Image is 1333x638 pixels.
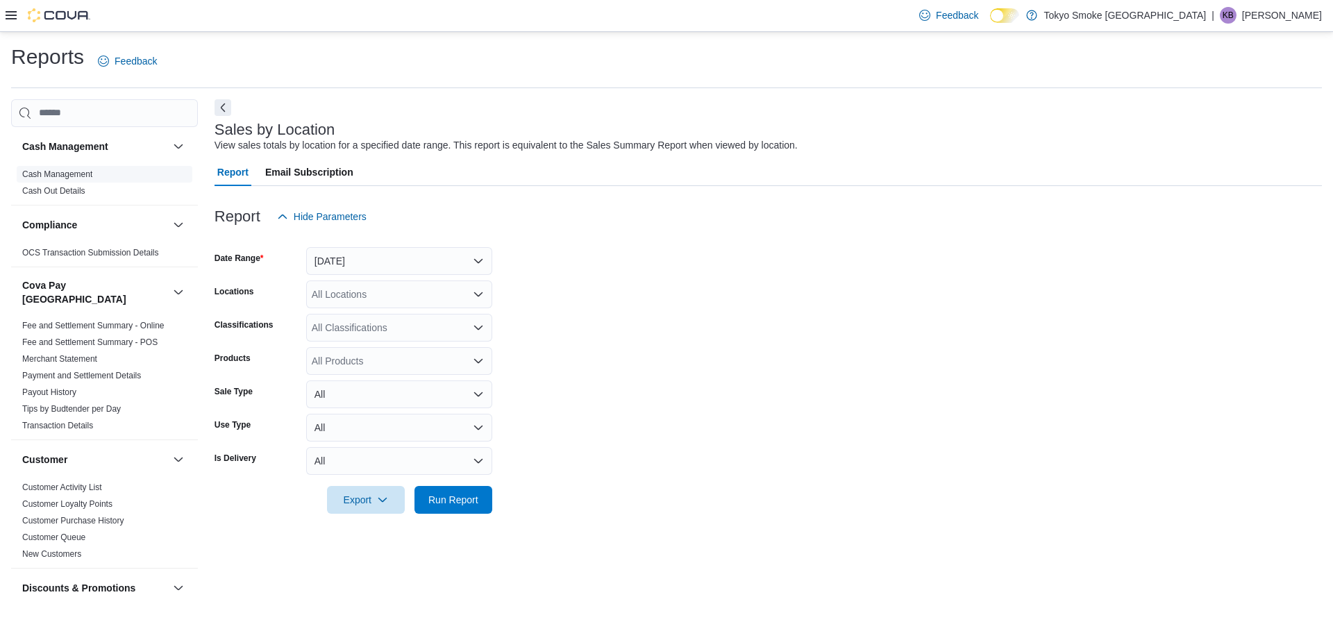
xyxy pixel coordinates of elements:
button: Next [215,99,231,116]
h3: Cash Management [22,140,108,153]
a: Customer Queue [22,532,85,542]
a: Feedback [914,1,984,29]
span: Dark Mode [990,23,991,24]
h3: Sales by Location [215,121,335,138]
span: Tips by Budtender per Day [22,403,121,414]
a: Cash Management [22,169,92,179]
h3: Discounts & Promotions [22,581,135,595]
label: Use Type [215,419,251,430]
button: Open list of options [473,322,484,333]
div: Cova Pay [GEOGRAPHIC_DATA] [11,317,198,439]
span: Merchant Statement [22,353,97,364]
button: Customer [170,451,187,468]
label: Classifications [215,319,274,330]
h3: Compliance [22,218,77,232]
label: Date Range [215,253,264,264]
button: All [306,414,492,442]
button: Discounts & Promotions [170,580,187,596]
button: Hide Parameters [271,203,372,230]
span: Hide Parameters [294,210,367,224]
label: Products [215,353,251,364]
span: Customer Purchase History [22,515,124,526]
a: Customer Loyalty Points [22,499,112,509]
div: Compliance [11,244,198,267]
span: Report [217,158,249,186]
button: Cova Pay [GEOGRAPHIC_DATA] [22,278,167,306]
span: Run Report [428,493,478,507]
span: New Customers [22,548,81,560]
span: Feedback [115,54,157,68]
p: [PERSON_NAME] [1242,7,1322,24]
button: Cova Pay [GEOGRAPHIC_DATA] [170,284,187,301]
div: Kathleen Bunt [1220,7,1236,24]
a: Feedback [92,47,162,75]
h3: Customer [22,453,67,467]
button: Open list of options [473,355,484,367]
span: Transaction Details [22,420,93,431]
label: Sale Type [215,386,253,397]
div: View sales totals by location for a specified date range. This report is equivalent to the Sales ... [215,138,798,153]
button: Open list of options [473,289,484,300]
button: Discounts & Promotions [22,581,167,595]
a: New Customers [22,549,81,559]
span: KB [1223,7,1234,24]
a: Payment and Settlement Details [22,371,141,380]
span: OCS Transaction Submission Details [22,247,159,258]
a: Transaction Details [22,421,93,430]
div: Cash Management [11,166,198,205]
span: Email Subscription [265,158,353,186]
span: Feedback [936,8,978,22]
button: Compliance [170,217,187,233]
label: Locations [215,286,254,297]
button: Customer [22,453,167,467]
a: Cash Out Details [22,186,85,196]
a: OCS Transaction Submission Details [22,248,159,258]
span: Customer Queue [22,532,85,543]
button: All [306,380,492,408]
span: Customer Activity List [22,482,102,493]
input: Dark Mode [990,8,1019,23]
a: Payout History [22,387,76,397]
h3: Report [215,208,260,225]
button: Cash Management [170,138,187,155]
a: Fee and Settlement Summary - Online [22,321,165,330]
p: | [1212,7,1214,24]
a: Fee and Settlement Summary - POS [22,337,158,347]
a: Merchant Statement [22,354,97,364]
img: Cova [28,8,90,22]
a: Tips by Budtender per Day [22,404,121,414]
span: Export [335,486,396,514]
button: Export [327,486,405,514]
span: Fee and Settlement Summary - Online [22,320,165,331]
a: Customer Activity List [22,482,102,492]
span: Fee and Settlement Summary - POS [22,337,158,348]
div: Customer [11,479,198,568]
button: [DATE] [306,247,492,275]
span: Payment and Settlement Details [22,370,141,381]
a: Customer Purchase History [22,516,124,526]
span: Customer Loyalty Points [22,498,112,510]
label: Is Delivery [215,453,256,464]
p: Tokyo Smoke [GEOGRAPHIC_DATA] [1044,7,1207,24]
button: Cash Management [22,140,167,153]
span: Cash Out Details [22,185,85,196]
button: Compliance [22,218,167,232]
span: Cash Management [22,169,92,180]
span: Payout History [22,387,76,398]
button: Run Report [414,486,492,514]
h1: Reports [11,43,84,71]
button: All [306,447,492,475]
